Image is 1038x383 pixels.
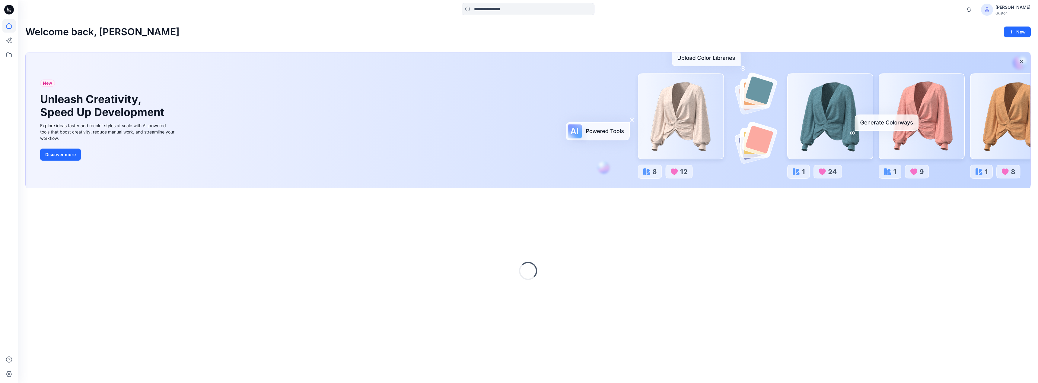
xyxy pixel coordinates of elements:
a: Discover more [40,149,176,161]
svg: avatar [985,7,989,12]
div: [PERSON_NAME] [995,4,1030,11]
button: New [1004,27,1031,37]
div: Guston [995,11,1030,15]
h1: Unleash Creativity, Speed Up Development [40,93,167,119]
div: Explore ideas faster and recolor styles at scale with AI-powered tools that boost creativity, red... [40,122,176,141]
span: New [43,80,52,87]
h2: Welcome back, [PERSON_NAME] [25,27,180,38]
button: Discover more [40,149,81,161]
